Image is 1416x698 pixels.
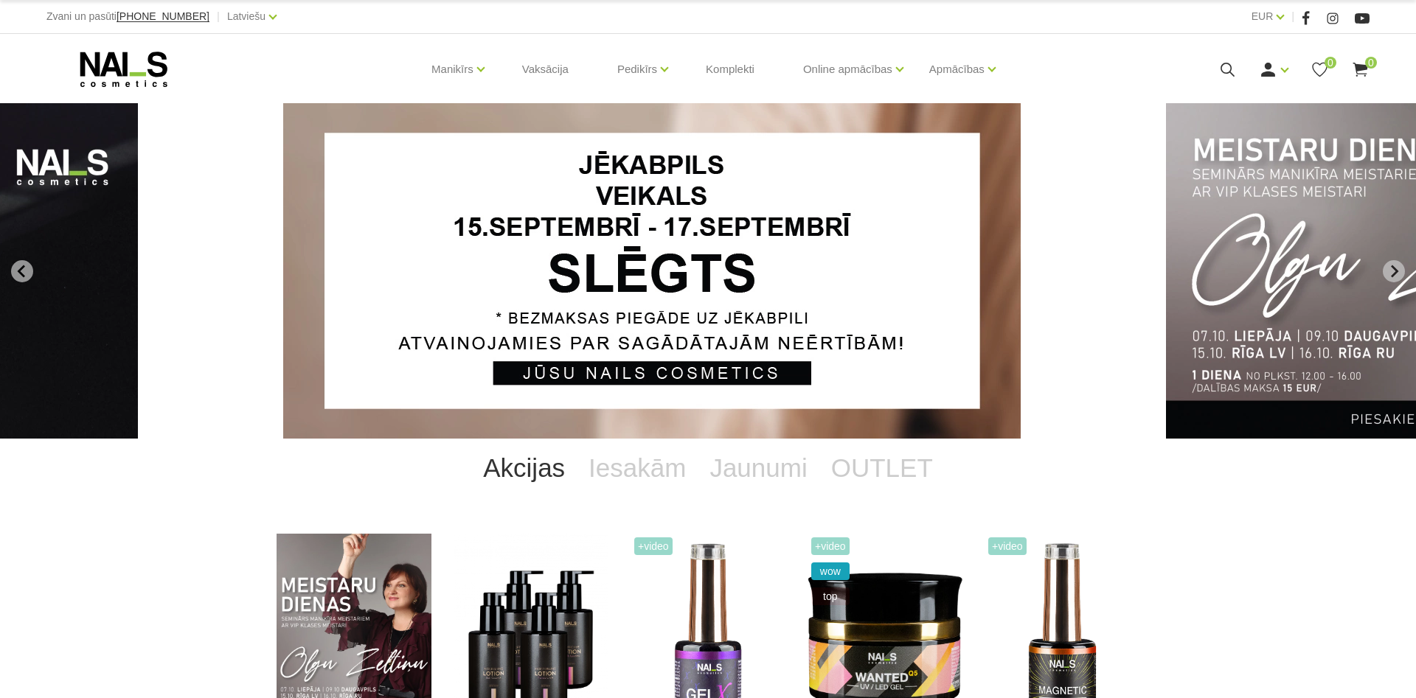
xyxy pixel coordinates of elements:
a: Online apmācības [803,40,892,99]
a: Komplekti [694,34,766,105]
a: OUTLET [819,439,945,498]
button: Go to last slide [11,260,33,282]
span: [PHONE_NUMBER] [117,10,209,22]
span: | [217,7,220,26]
a: Manikīrs [431,40,473,99]
span: +Video [634,537,673,555]
span: top [811,587,850,605]
a: Pedikīrs [617,40,657,99]
a: Jaunumi [698,439,819,498]
div: Zvani un pasūti [46,7,209,26]
a: 0 [1351,60,1370,79]
a: Vaksācija [510,34,580,105]
button: Next slide [1383,260,1405,282]
a: Apmācības [929,40,985,99]
a: [PHONE_NUMBER] [117,11,209,22]
span: 0 [1325,57,1336,69]
a: 0 [1311,60,1329,79]
li: 1 of 14 [283,103,1133,439]
a: Iesakām [577,439,698,498]
span: +Video [811,537,850,555]
a: Latviešu [227,7,265,25]
span: wow [811,562,850,580]
span: | [1291,7,1294,26]
a: EUR [1252,7,1274,25]
a: Akcijas [471,439,577,498]
span: 0 [1365,57,1377,69]
span: +Video [988,537,1027,555]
